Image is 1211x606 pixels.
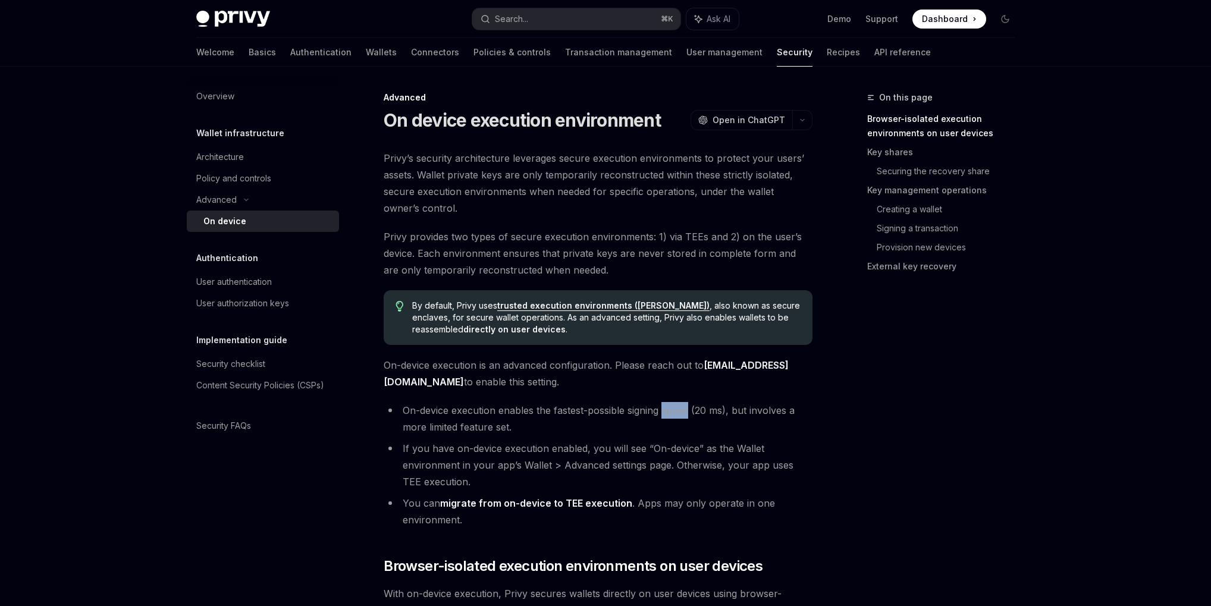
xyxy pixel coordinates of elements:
strong: directly on user devices [463,324,566,334]
div: On device [203,214,246,228]
a: Transaction management [565,38,672,67]
a: Policy and controls [187,168,339,189]
button: Search...⌘K [472,8,680,30]
a: Overview [187,86,339,107]
a: Signing a transaction [877,219,1024,238]
a: Security checklist [187,353,339,375]
div: Security FAQs [196,419,251,433]
a: External key recovery [867,257,1024,276]
a: User management [686,38,763,67]
a: Creating a wallet [877,200,1024,219]
li: If you have on-device execution enabled, you will see “On-device” as the Wallet environment in yo... [384,440,812,490]
a: Dashboard [912,10,986,29]
svg: Tip [396,301,404,312]
button: Ask AI [686,8,739,30]
a: Authentication [290,38,352,67]
a: trusted execution environments ([PERSON_NAME]) [497,300,710,311]
img: dark logo [196,11,270,27]
button: Toggle dark mode [996,10,1015,29]
a: Provision new devices [877,238,1024,257]
a: User authentication [187,271,339,293]
a: Browser-isolated execution environments on user devices [867,109,1024,143]
a: Key shares [867,143,1024,162]
div: Security checklist [196,357,265,371]
h5: Authentication [196,251,258,265]
span: Browser-isolated execution environments on user devices [384,557,763,576]
h5: Wallet infrastructure [196,126,284,140]
div: User authorization keys [196,296,289,310]
span: Open in ChatGPT [713,114,785,126]
a: API reference [874,38,931,67]
div: Overview [196,89,234,103]
a: Recipes [827,38,860,67]
span: Privy provides two types of secure execution environments: 1) via TEEs and 2) on the user’s devic... [384,228,812,278]
a: Security [777,38,812,67]
a: Basics [249,38,276,67]
a: Key management operations [867,181,1024,200]
div: Advanced [384,92,812,103]
span: On-device execution is an advanced configuration. Please reach out to to enable this setting. [384,357,812,390]
div: Architecture [196,150,244,164]
span: On this page [879,90,933,105]
h5: Implementation guide [196,333,287,347]
div: Search... [495,12,528,26]
span: ⌘ K [661,14,673,24]
li: You can . Apps may only operate in one environment. [384,495,812,528]
a: Architecture [187,146,339,168]
span: By default, Privy uses , also known as secure enclaves, for secure wallet operations. As an advan... [412,300,801,335]
a: Wallets [366,38,397,67]
button: Open in ChatGPT [691,110,792,130]
a: User authorization keys [187,293,339,314]
a: migrate from on-device to TEE execution [440,497,632,510]
div: Advanced [196,193,237,207]
div: Policy and controls [196,171,271,186]
li: On-device execution enables the fastest-possible signing speed (20 ms), but involves a more limit... [384,402,812,435]
div: User authentication [196,275,272,289]
a: Content Security Policies (CSPs) [187,375,339,396]
span: Ask AI [707,13,730,25]
a: On device [187,211,339,232]
span: Dashboard [922,13,968,25]
a: Welcome [196,38,234,67]
a: Demo [827,13,851,25]
h1: On device execution environment [384,109,661,131]
a: Support [865,13,898,25]
a: Policies & controls [473,38,551,67]
a: Security FAQs [187,415,339,437]
a: Securing the recovery share [877,162,1024,181]
a: Connectors [411,38,459,67]
div: Content Security Policies (CSPs) [196,378,324,393]
span: Privy’s security architecture leverages secure execution environments to protect your users’ asse... [384,150,812,216]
